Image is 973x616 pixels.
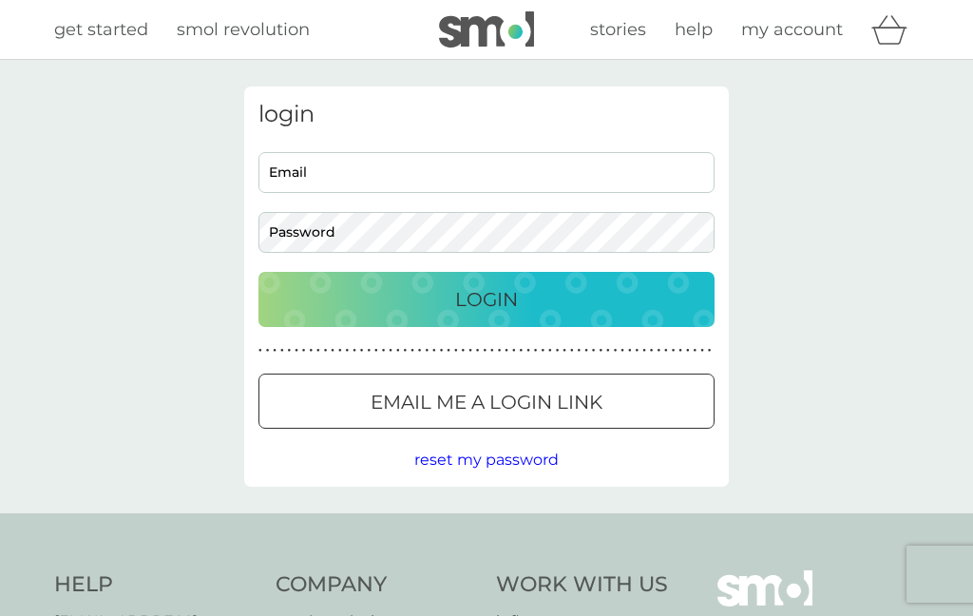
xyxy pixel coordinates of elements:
p: ● [628,346,632,356]
p: ● [302,346,306,356]
p: ● [476,346,480,356]
p: ● [563,346,566,356]
p: ● [316,346,320,356]
p: ● [273,346,277,356]
p: ● [657,346,660,356]
p: ● [440,346,444,356]
p: ● [700,346,704,356]
p: ● [410,346,414,356]
h4: Work With Us [496,570,668,600]
p: ● [664,346,668,356]
p: Email me a login link [371,387,602,417]
span: help [675,19,713,40]
p: ● [556,346,560,356]
p: ● [367,346,371,356]
p: ● [642,346,646,356]
p: ● [288,346,292,356]
a: smol revolution [177,16,310,44]
button: Email me a login link [258,374,715,429]
p: ● [578,346,582,356]
a: my account [741,16,843,44]
span: reset my password [414,451,559,469]
p: ● [636,346,639,356]
p: ● [432,346,436,356]
p: ● [360,346,364,356]
p: ● [505,346,508,356]
p: ● [258,346,262,356]
a: help [675,16,713,44]
p: ● [606,346,610,356]
p: ● [672,346,676,356]
p: ● [331,346,334,356]
span: smol revolution [177,19,310,40]
p: ● [338,346,342,356]
p: ● [570,346,574,356]
p: ● [324,346,328,356]
p: ● [462,346,466,356]
p: ● [353,346,356,356]
p: ● [404,346,408,356]
p: ● [309,346,313,356]
p: ● [520,346,524,356]
p: ● [620,346,624,356]
p: ● [418,346,422,356]
p: ● [425,346,429,356]
p: ● [447,346,450,356]
a: get started [54,16,148,44]
p: ● [686,346,690,356]
p: ● [374,346,378,356]
p: ● [548,346,552,356]
h3: login [258,101,715,128]
p: ● [526,346,530,356]
p: ● [599,346,602,356]
p: ● [650,346,654,356]
p: ● [678,346,682,356]
div: basket [871,10,919,48]
p: ● [534,346,538,356]
p: ● [498,346,502,356]
p: ● [266,346,270,356]
p: Login [455,284,518,315]
h4: Company [276,570,478,600]
span: stories [590,19,646,40]
p: ● [592,346,596,356]
p: ● [382,346,386,356]
p: ● [490,346,494,356]
p: ● [346,346,350,356]
button: Login [258,272,715,327]
p: ● [512,346,516,356]
span: get started [54,19,148,40]
p: ● [483,346,486,356]
p: ● [389,346,392,356]
p: ● [708,346,712,356]
p: ● [614,346,618,356]
p: ● [280,346,284,356]
img: smol [439,11,534,48]
p: ● [295,346,298,356]
p: ● [468,346,472,356]
p: ● [584,346,588,356]
p: ● [541,346,544,356]
p: ● [694,346,697,356]
h4: Help [54,570,257,600]
span: my account [741,19,843,40]
a: stories [590,16,646,44]
p: ● [396,346,400,356]
button: reset my password [414,448,559,472]
p: ● [454,346,458,356]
